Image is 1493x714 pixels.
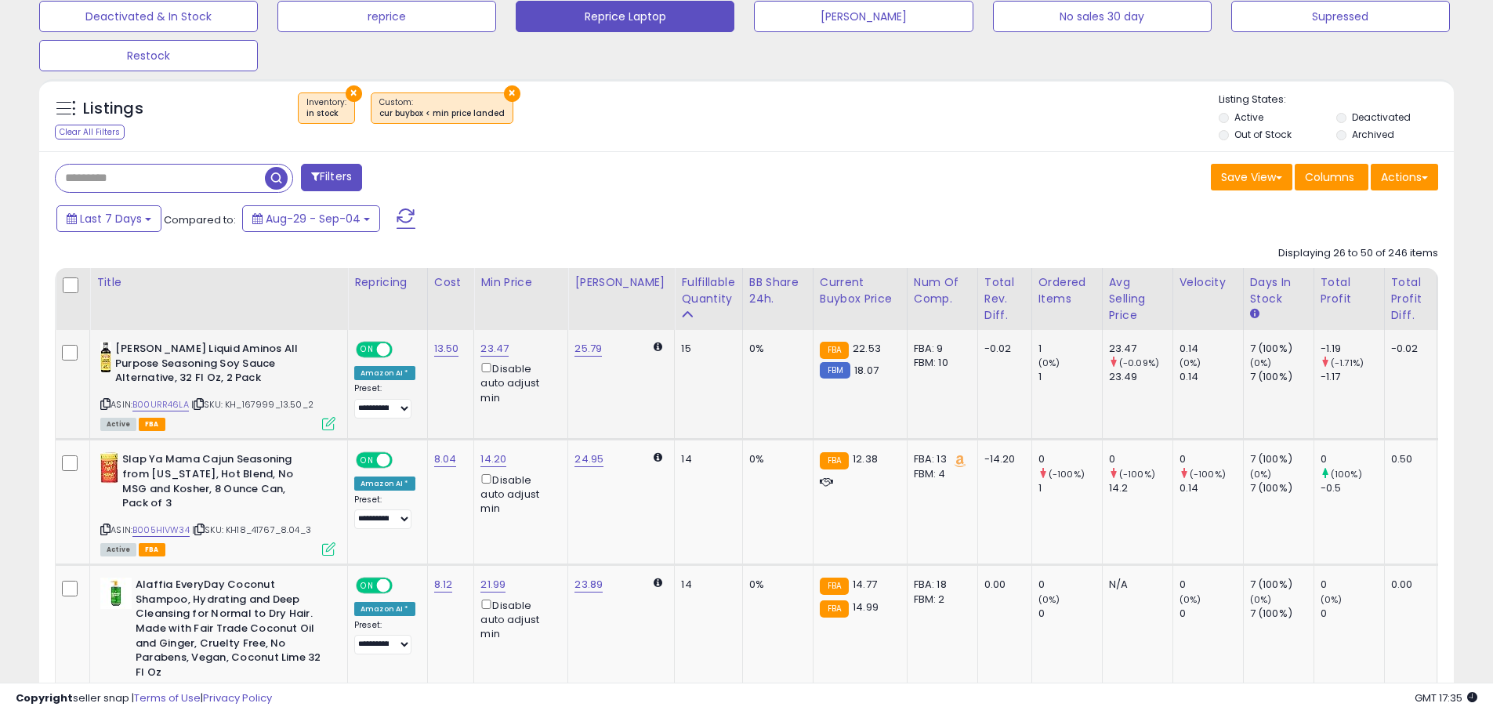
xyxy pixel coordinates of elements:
small: (0%) [1250,468,1272,480]
div: -0.5 [1321,481,1384,495]
div: Current Buybox Price [820,274,901,307]
a: B00URR46LA [132,398,189,411]
div: 0 [1321,607,1384,621]
div: 7 (100%) [1250,452,1314,466]
small: FBM [820,362,850,379]
div: 0 [1038,578,1102,592]
div: 15 [681,342,730,356]
div: ASIN: [100,342,335,429]
a: 23.47 [480,341,509,357]
div: N/A [1109,578,1161,592]
span: ON [357,579,377,593]
a: 23.89 [574,577,603,593]
div: Total Profit [1321,274,1378,307]
div: Total Rev. Diff. [984,274,1025,324]
span: All listings currently available for purchase on Amazon [100,418,136,431]
div: Velocity [1180,274,1237,291]
button: Filters [301,164,362,191]
a: 8.04 [434,451,457,467]
div: Preset: [354,495,415,530]
b: [PERSON_NAME] Liquid Aminos All Purpose Seasoning Soy Sauce Alternative, 32 Fl Oz, 2 Pack [115,342,306,390]
a: 24.95 [574,451,603,467]
small: FBA [820,342,849,359]
div: 7 (100%) [1250,342,1314,356]
button: Reprice Laptop [516,1,734,32]
span: 14.77 [853,577,877,592]
div: 0.14 [1180,481,1243,495]
div: BB Share 24h. [749,274,806,307]
small: (0%) [1038,593,1060,606]
span: 18.07 [854,363,879,378]
div: -1.19 [1321,342,1384,356]
div: Num of Comp. [914,274,971,307]
div: 1 [1038,481,1102,495]
span: 22.53 [853,341,881,356]
div: 7 (100%) [1250,607,1314,621]
strong: Copyright [16,690,73,705]
span: OFF [390,454,415,467]
a: Terms of Use [134,690,201,705]
div: 7 (100%) [1250,481,1314,495]
small: (-100%) [1190,468,1226,480]
div: Disable auto adjust min [480,596,556,642]
span: FBA [139,543,165,556]
img: 41XRux7ibaL._SL40_.jpg [100,342,111,373]
div: 0 [1109,452,1172,466]
small: (-1.71%) [1331,357,1364,369]
span: 2025-09-12 17:35 GMT [1415,690,1477,705]
small: FBA [820,578,849,595]
div: ASIN: [100,452,335,554]
div: 0% [749,342,801,356]
div: FBM: 4 [914,467,966,481]
div: 1 [1038,342,1102,356]
div: in stock [306,108,346,119]
div: 0 [1038,607,1102,621]
button: Restock [39,40,258,71]
div: Amazon AI * [354,602,415,616]
div: 0 [1038,452,1102,466]
b: Alaffia EveryDay Coconut Shampoo, Hydrating and Deep Cleansing for Normal to Dry Hair. Made with ... [136,578,326,683]
div: 0 [1180,452,1243,466]
div: Preset: [354,383,415,419]
span: Columns [1305,169,1354,185]
label: Out of Stock [1234,128,1292,141]
div: Disable auto adjust min [480,471,556,516]
div: Displaying 26 to 50 of 246 items [1278,246,1438,261]
div: 14 [681,452,730,466]
div: 0.50 [1391,452,1425,466]
small: Days In Stock. [1250,307,1259,321]
div: FBA: 18 [914,578,966,592]
span: Custom: [379,96,505,120]
small: FBA [820,600,849,618]
button: No sales 30 day [993,1,1212,32]
div: FBA: 13 [914,452,966,466]
span: ON [357,454,377,467]
label: Deactivated [1352,111,1411,124]
div: Preset: [354,620,415,655]
small: (0%) [1180,357,1201,369]
small: FBA [820,452,849,469]
span: 14.99 [853,600,879,614]
div: 0% [749,452,801,466]
a: 25.79 [574,341,602,357]
span: All listings currently available for purchase on Amazon [100,543,136,556]
div: Min Price [480,274,561,291]
span: ON [357,343,377,357]
button: Aug-29 - Sep-04 [242,205,380,232]
div: Amazon AI * [354,366,415,380]
span: | SKU: KH_167999_13.50_2 [191,398,313,411]
a: 13.50 [434,341,459,357]
div: Clear All Filters [55,125,125,140]
span: 12.38 [853,451,878,466]
button: Save View [1211,164,1292,190]
div: 23.47 [1109,342,1172,356]
div: -1.17 [1321,370,1384,384]
div: 7 (100%) [1250,370,1314,384]
button: × [504,85,520,102]
button: Columns [1295,164,1368,190]
div: [PERSON_NAME] [574,274,668,291]
div: 0.14 [1180,342,1243,356]
a: 21.99 [480,577,506,593]
div: Disable auto adjust min [480,360,556,405]
div: 0 [1321,578,1384,592]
